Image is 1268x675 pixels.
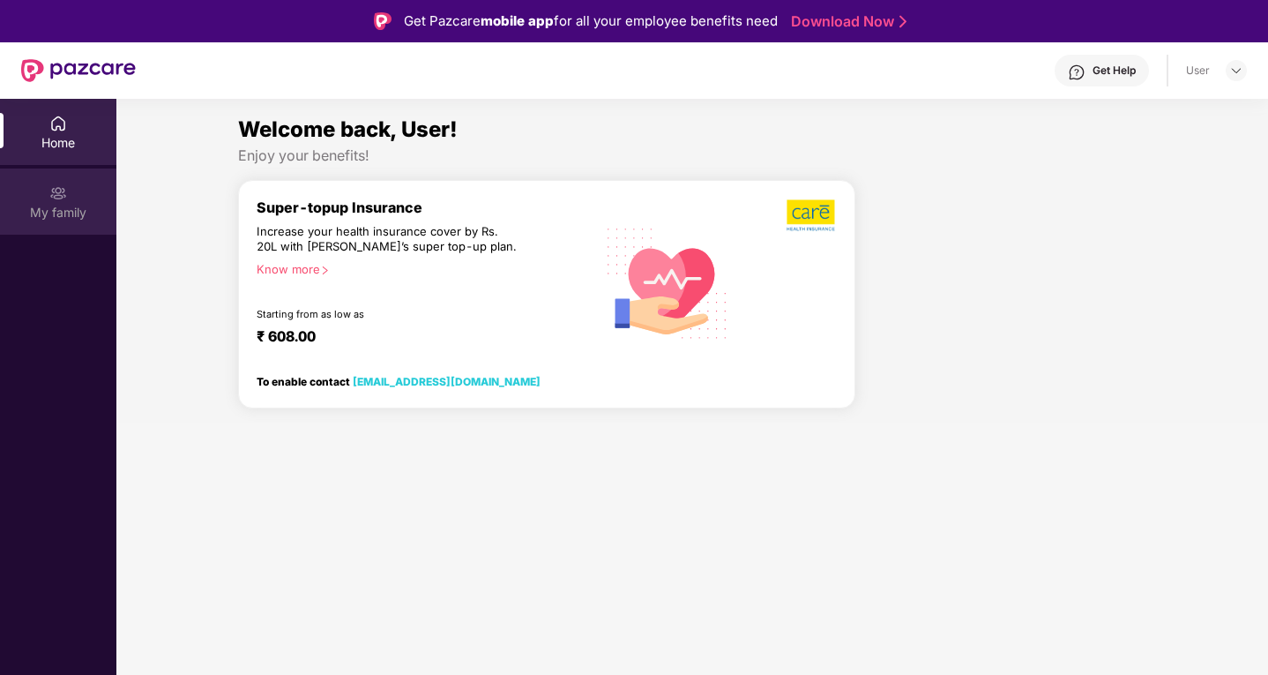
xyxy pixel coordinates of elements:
div: To enable contact [257,375,541,387]
img: svg+xml;base64,PHN2ZyB4bWxucz0iaHR0cDovL3d3dy53My5vcmcvMjAwMC9zdmciIHhtbG5zOnhsaW5rPSJodHRwOi8vd3... [595,208,741,356]
img: Stroke [899,12,906,31]
img: Logo [374,12,392,30]
img: svg+xml;base64,PHN2ZyBpZD0iSGVscC0zMngzMiIgeG1sbnM9Imh0dHA6Ly93d3cudzMub3JnLzIwMDAvc3ZnIiB3aWR0aD... [1068,64,1085,81]
div: Starting from as low as [257,308,520,320]
div: Increase your health insurance cover by Rs. 20L with [PERSON_NAME]’s super top-up plan. [257,224,519,255]
span: Welcome back, User! [238,116,458,142]
div: User [1186,64,1210,78]
div: Super-topup Insurance [257,199,595,216]
img: svg+xml;base64,PHN2ZyBpZD0iSG9tZSIgeG1sbnM9Imh0dHA6Ly93d3cudzMub3JnLzIwMDAvc3ZnIiB3aWR0aD0iMjAiIG... [49,115,67,132]
div: ₹ 608.00 [257,327,578,349]
img: svg+xml;base64,PHN2ZyB3aWR0aD0iMjAiIGhlaWdodD0iMjAiIHZpZXdCb3g9IjAgMCAyMCAyMCIgZmlsbD0ibm9uZSIgeG... [49,184,67,202]
img: b5dec4f62d2307b9de63beb79f102df3.png [787,199,837,232]
div: Enjoy your benefits! [238,146,1147,165]
strong: mobile app [481,12,554,29]
a: Download Now [791,12,901,31]
div: Get Help [1093,64,1136,78]
div: Know more [257,262,585,274]
img: svg+xml;base64,PHN2ZyBpZD0iRHJvcGRvd24tMzJ4MzIiIHhtbG5zPSJodHRwOi8vd3d3LnczLm9yZy8yMDAwL3N2ZyIgd2... [1229,64,1243,78]
a: [EMAIL_ADDRESS][DOMAIN_NAME] [353,375,541,388]
img: New Pazcare Logo [21,59,136,82]
div: Get Pazcare for all your employee benefits need [404,11,778,32]
span: right [320,266,330,275]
